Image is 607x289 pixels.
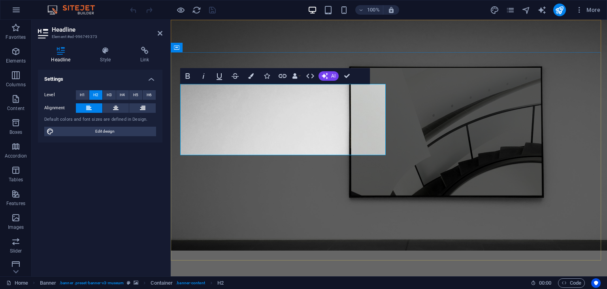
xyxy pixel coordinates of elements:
[116,90,129,100] button: H4
[120,90,125,100] span: H4
[40,278,224,288] nav: breadcrumb
[176,5,185,15] button: Click here to leave preview mode and continue editing
[6,200,25,207] p: Features
[537,6,547,15] i: AI Writer
[143,90,156,100] button: H6
[9,129,23,135] p: Boxes
[367,5,380,15] h6: 100%
[303,68,318,84] button: HTML
[562,278,581,288] span: Code
[44,127,156,136] button: Edit design
[59,278,124,288] span: . banner .preset-banner-v3-museum
[228,68,243,84] button: Strikethrough
[8,224,24,230] p: Images
[107,90,112,100] span: H3
[490,5,500,15] button: design
[7,105,25,112] p: Content
[537,5,547,15] button: text_generator
[555,6,564,15] i: Publish
[291,68,302,84] button: Data Bindings
[558,278,585,288] button: Code
[52,26,162,33] h2: Headline
[522,5,531,15] button: navigator
[45,5,105,15] img: Editor Logo
[6,82,26,88] p: Columns
[355,5,383,15] button: 100%
[38,47,87,63] h4: Headline
[134,281,138,285] i: This element contains a background
[52,33,147,40] h3: Element #ed-996749373
[87,47,127,63] h4: Style
[44,103,76,113] label: Alignment
[531,278,552,288] h6: Session time
[129,90,142,100] button: H5
[275,68,290,84] button: Link
[243,68,258,84] button: Colors
[80,90,85,100] span: H1
[192,5,201,15] button: reload
[339,68,354,84] button: Confirm (Ctrl+⏎)
[575,6,600,14] span: More
[506,6,515,15] i: Pages (Ctrl+Alt+S)
[38,70,162,84] h4: Settings
[539,278,551,288] span: 00 00
[176,278,205,288] span: . banner-content
[147,90,152,100] span: H6
[553,4,566,16] button: publish
[10,248,22,254] p: Slider
[76,90,89,100] button: H1
[103,90,116,100] button: H3
[217,278,224,288] span: Click to select. Double-click to edit
[40,278,57,288] span: Click to select. Double-click to edit
[388,6,395,13] i: On resize automatically adjust zoom level to fit chosen device.
[259,68,274,84] button: Icons
[506,5,515,15] button: pages
[6,34,26,40] p: Favorites
[572,4,603,16] button: More
[522,6,531,15] i: Navigator
[319,71,339,81] button: AI
[127,47,162,63] h4: Link
[490,6,499,15] i: Design (Ctrl+Alt+Y)
[44,116,156,123] div: Default colors and font sizes are defined in Design.
[180,68,195,84] button: Bold (Ctrl+B)
[89,90,102,100] button: H2
[93,90,98,100] span: H2
[6,278,28,288] a: Click to cancel selection. Double-click to open Pages
[331,74,336,78] span: AI
[591,278,601,288] button: Usercentrics
[133,90,138,100] span: H5
[56,127,154,136] span: Edit design
[9,177,23,183] p: Tables
[192,6,201,15] i: Reload page
[196,68,211,84] button: Italic (Ctrl+I)
[6,58,26,64] p: Elements
[5,153,27,159] p: Accordion
[44,90,76,100] label: Level
[127,281,130,285] i: This element is a customizable preset
[212,68,227,84] button: Underline (Ctrl+U)
[545,280,546,286] span: :
[151,278,173,288] span: Click to select. Double-click to edit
